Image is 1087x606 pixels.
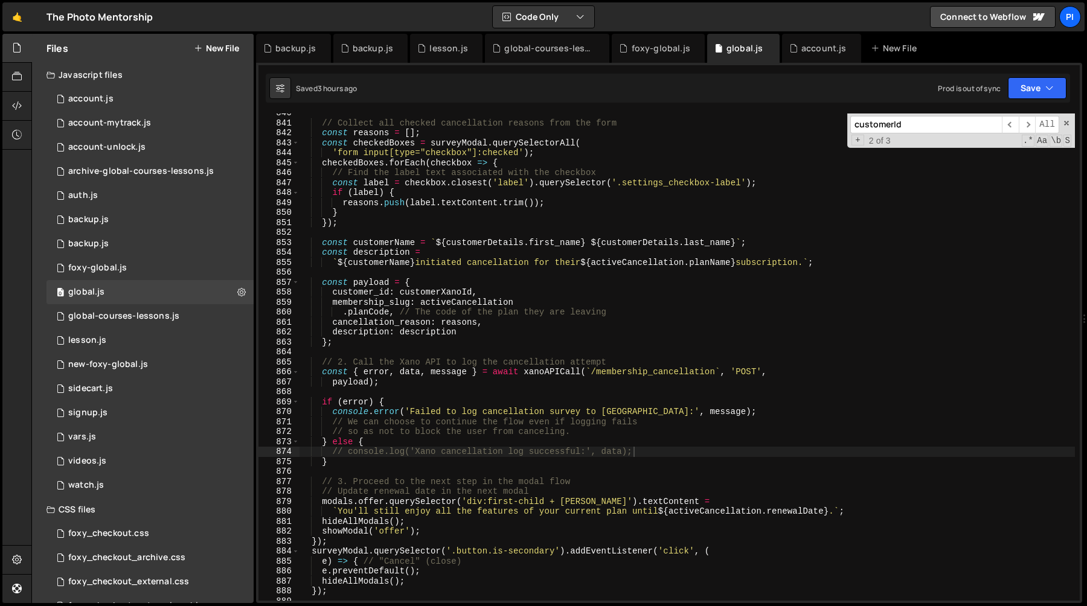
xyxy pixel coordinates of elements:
div: 844 [258,148,300,158]
button: Code Only [493,6,594,28]
div: 848 [258,188,300,198]
div: signup.js [68,407,107,418]
div: 870 [258,407,300,417]
div: lesson.js [68,335,106,346]
a: Connect to Webflow [930,6,1056,28]
div: 864 [258,347,300,357]
div: 841 [258,118,300,129]
div: global-courses-lessons.js [68,311,179,322]
div: foxy-global.js [68,263,127,273]
div: account.js [801,42,847,54]
div: 884 [258,546,300,557]
span: Alt-Enter [1035,116,1059,133]
div: 845 [258,158,300,168]
div: 13533/45030.js [46,232,254,256]
div: 13533/44030.css [46,546,254,570]
div: 13533/39483.js [46,280,254,304]
span: Search In Selection [1063,135,1071,147]
span: ​ [1002,116,1019,133]
div: 879 [258,497,300,507]
div: 880 [258,506,300,517]
div: 881 [258,517,300,527]
div: 857 [258,278,300,288]
div: foxy_checkout_external.css [68,576,189,587]
div: 840 [258,108,300,118]
div: 863 [258,337,300,348]
div: 872 [258,427,300,437]
div: 13533/34220.js [46,87,254,111]
div: 13533/43968.js [46,159,254,183]
div: 885 [258,557,300,567]
input: Search for [850,116,1002,133]
div: backup.js [275,42,316,54]
div: 888 [258,586,300,596]
span: CaseSensitive Search [1036,135,1048,147]
div: archive-global-courses-lessons.js [68,166,214,177]
div: 851 [258,218,300,228]
div: 853 [258,238,300,248]
div: 874 [258,447,300,457]
div: 867 [258,377,300,388]
div: 871 [258,417,300,427]
div: 13533/35364.js [46,401,254,425]
div: CSS files [32,497,254,521]
a: Pi [1059,6,1081,28]
div: vars.js [68,432,96,442]
div: 869 [258,397,300,407]
div: 866 [258,367,300,377]
div: 882 [258,526,300,537]
div: Javascript files [32,63,254,87]
div: 842 [258,128,300,138]
div: 859 [258,298,300,308]
div: auth.js [68,190,98,201]
div: 13533/38978.js [46,425,254,449]
div: 843 [258,138,300,148]
div: 13533/40053.js [46,352,254,377]
div: New File [871,42,922,54]
div: 865 [258,357,300,368]
a: 🤙 [2,2,32,31]
div: 847 [258,178,300,188]
div: 846 [258,168,300,178]
div: 850 [258,208,300,218]
span: ​ [1019,116,1036,133]
div: foxy-global.js [632,42,690,54]
div: 13533/35472.js [46,328,254,352]
span: 2 of 3 [864,136,896,146]
div: 876 [258,467,300,477]
div: The Photo Mentorship [46,10,153,24]
div: videos.js [68,456,106,467]
button: New File [194,43,239,53]
div: 3 hours ago [318,83,358,94]
div: backup.js [68,238,109,249]
div: new-foxy-global.js [68,359,148,370]
div: foxy_checkout_archive.css [68,552,185,563]
span: Whole Word Search [1050,135,1062,147]
div: 13533/38527.js [46,473,254,497]
span: RegExp Search [1022,135,1034,147]
div: foxy_checkout.css [68,528,149,539]
div: account-unlock.js [68,142,146,153]
div: backup.js [353,42,393,54]
div: 878 [258,486,300,497]
div: 13533/38507.css [46,521,254,546]
div: 13533/34034.js [46,183,254,208]
div: 854 [258,247,300,258]
div: 860 [258,307,300,317]
div: backup.js [68,214,109,225]
div: lesson.js [429,42,467,54]
div: 877 [258,477,300,487]
div: 886 [258,566,300,576]
h2: Files [46,42,68,55]
div: Prod is out of sync [938,83,1001,94]
div: watch.js [68,480,104,491]
div: 849 [258,198,300,208]
div: 858 [258,287,300,298]
div: global-courses-lessons.js [504,42,595,54]
div: 13533/38747.css [46,570,254,594]
div: 868 [258,387,300,397]
div: 873 [258,437,300,447]
div: account-mytrack.js [68,118,151,129]
span: Toggle Replace mode [851,135,864,146]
